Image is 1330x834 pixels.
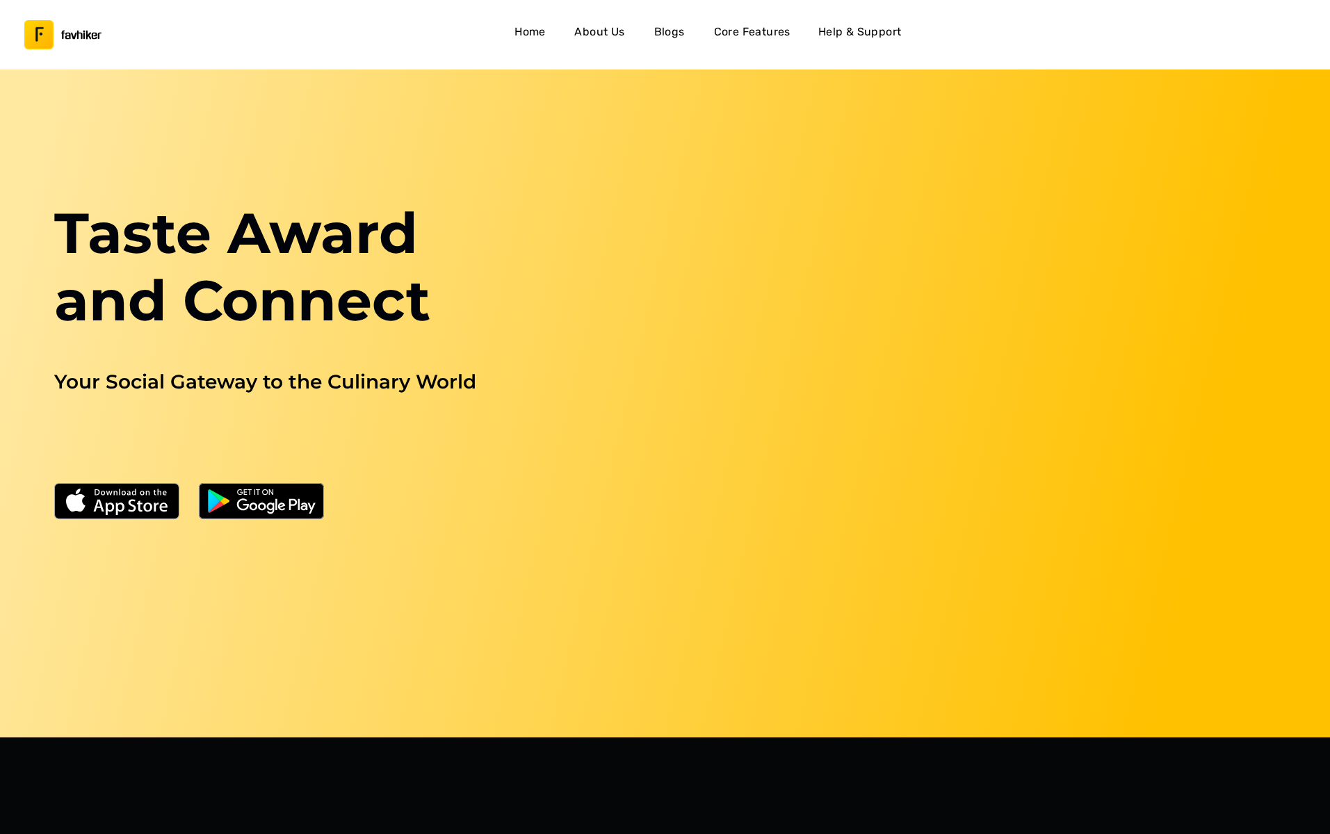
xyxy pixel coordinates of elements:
[569,19,630,51] a: About Us
[574,23,624,41] h4: About Us
[688,199,1286,536] iframe: Embedded youtube
[54,483,179,519] img: App Store
[813,19,907,51] button: Help & Support
[647,19,692,51] a: Blogs
[714,23,790,41] h4: Core Features
[654,23,685,41] h4: Blogs
[818,23,902,41] h4: Help & Support
[61,30,102,40] h3: favhiker
[199,483,324,519] img: Google Play
[708,19,796,51] a: Core Features
[514,23,546,41] h4: Home
[508,19,552,51] a: Home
